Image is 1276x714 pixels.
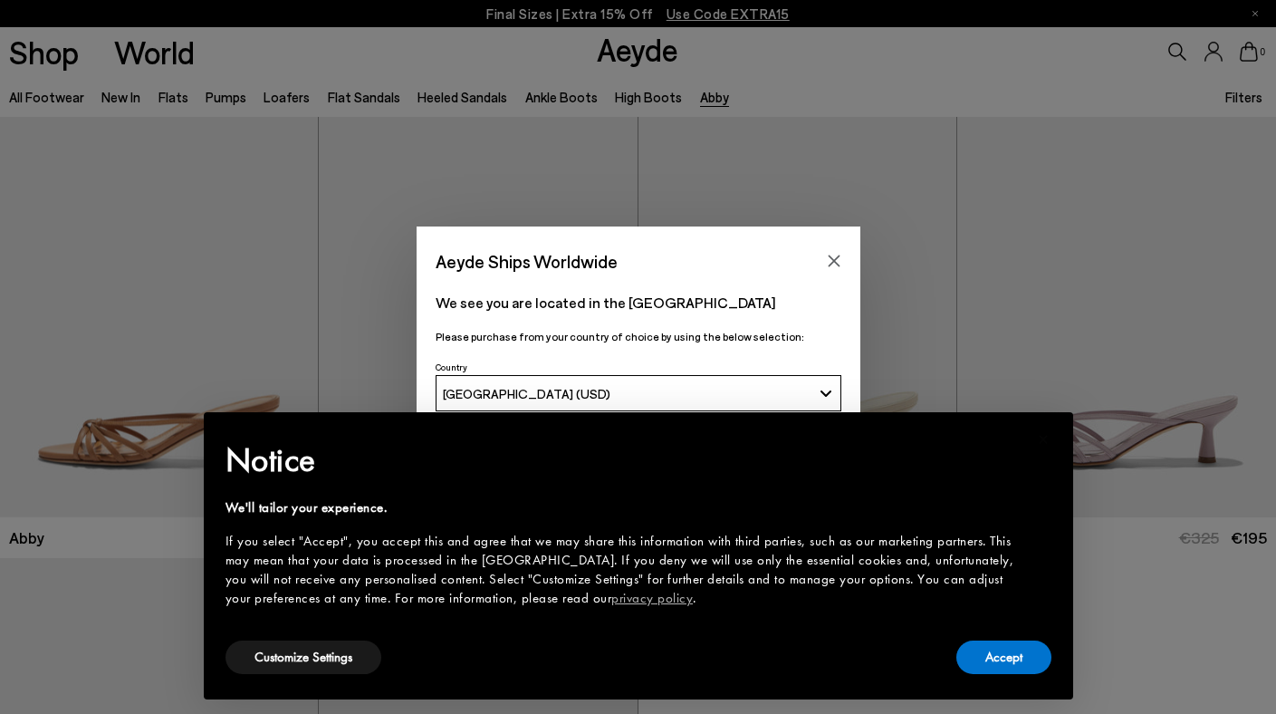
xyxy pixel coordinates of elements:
span: Country [436,362,467,372]
button: Close this notice [1022,418,1066,461]
button: Customize Settings [225,641,381,674]
a: privacy policy [611,589,693,607]
span: Aeyde Ships Worldwide [436,246,618,277]
div: We'll tailor your experience. [225,498,1022,517]
span: × [1038,425,1050,453]
h2: Notice [225,437,1022,484]
p: We see you are located in the [GEOGRAPHIC_DATA] [436,292,841,314]
span: [GEOGRAPHIC_DATA] (USD) [443,386,610,401]
div: If you select "Accept", you accept this and agree that we may share this information with third p... [225,532,1022,608]
p: Please purchase from your country of choice by using the below selection: [436,328,841,345]
button: Accept [956,641,1051,674]
button: Close [820,247,848,275]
